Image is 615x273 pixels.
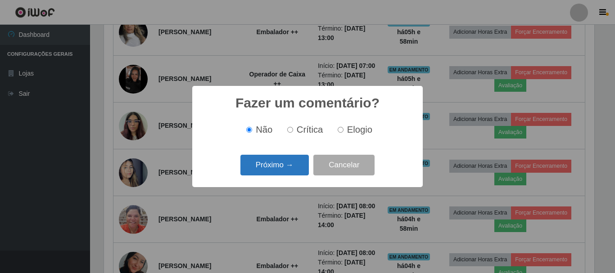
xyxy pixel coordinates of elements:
span: Elogio [347,125,372,134]
input: Não [246,127,252,133]
button: Cancelar [313,155,375,176]
span: Crítica [297,125,323,134]
input: Crítica [287,127,293,133]
input: Elogio [338,127,344,133]
button: Próximo → [240,155,309,176]
span: Não [256,125,272,134]
h2: Fazer um comentário? [235,95,380,111]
